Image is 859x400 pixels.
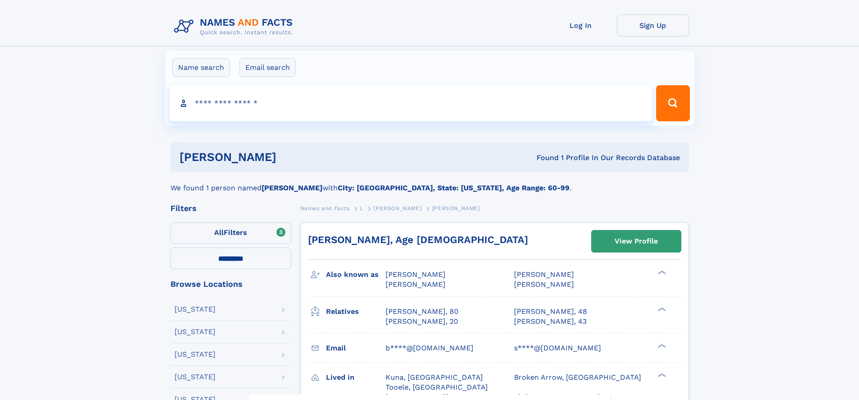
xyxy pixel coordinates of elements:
label: Filters [170,222,291,244]
div: ❯ [656,306,666,312]
span: Tooele, [GEOGRAPHIC_DATA] [386,383,488,391]
div: ❯ [656,343,666,349]
label: Email search [239,58,296,77]
span: Kuna, [GEOGRAPHIC_DATA] [386,373,483,382]
div: Browse Locations [170,280,291,288]
h3: Also known as [326,267,386,282]
span: Broken Arrow, [GEOGRAPHIC_DATA] [514,373,641,382]
span: [PERSON_NAME] [373,205,422,211]
input: search input [170,85,652,121]
div: Filters [170,204,291,212]
h3: Lived in [326,370,386,385]
h3: Relatives [326,304,386,319]
div: View Profile [615,231,658,252]
div: Found 1 Profile In Our Records Database [406,153,680,163]
div: [US_STATE] [175,328,216,336]
span: [PERSON_NAME] [386,280,446,289]
h3: Email [326,340,386,356]
div: [US_STATE] [175,373,216,381]
a: Sign Up [617,14,689,37]
a: [PERSON_NAME], 48 [514,307,587,317]
div: We found 1 person named with . [170,172,689,193]
a: [PERSON_NAME], 43 [514,317,587,326]
span: [PERSON_NAME] [432,205,480,211]
span: [PERSON_NAME] [514,270,574,279]
div: ❯ [656,270,666,276]
a: [PERSON_NAME], 80 [386,307,459,317]
a: Names and Facts [300,202,350,214]
a: L [360,202,363,214]
span: [PERSON_NAME] [386,270,446,279]
span: L [360,205,363,211]
span: All [214,228,224,237]
a: [PERSON_NAME] [373,202,422,214]
span: [PERSON_NAME] [514,280,574,289]
a: [PERSON_NAME], 20 [386,317,458,326]
img: Logo Names and Facts [170,14,300,39]
div: [US_STATE] [175,306,216,313]
button: Search Button [656,85,689,121]
a: [PERSON_NAME], Age [DEMOGRAPHIC_DATA] [308,234,528,245]
label: Name search [172,58,230,77]
div: [US_STATE] [175,351,216,358]
div: ❯ [656,372,666,378]
b: [PERSON_NAME] [262,184,322,192]
h1: [PERSON_NAME] [179,152,407,163]
b: City: [GEOGRAPHIC_DATA], State: [US_STATE], Age Range: 60-99 [338,184,570,192]
a: Log In [545,14,617,37]
a: View Profile [592,230,681,252]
